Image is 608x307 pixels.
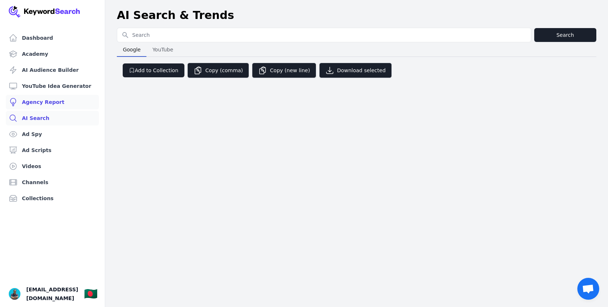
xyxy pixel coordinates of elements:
div: 🇧🇩 [84,287,97,300]
h1: AI Search & Trends [117,9,234,22]
a: Ad Spy [6,127,99,141]
a: Collections [6,191,99,206]
a: Videos [6,159,99,174]
div: Open chat [577,278,599,300]
input: Search [117,28,531,42]
span: [EMAIL_ADDRESS][DOMAIN_NAME] [26,285,78,303]
a: Agency Report [6,95,99,109]
button: Download selected [319,63,392,78]
a: Ad Scripts [6,143,99,158]
button: Copy (comma) [187,63,249,78]
a: AI Audience Builder [6,63,99,77]
img: Your Company [9,6,80,18]
span: YouTube [149,44,176,55]
button: Add to Collection [123,63,184,77]
a: Dashboard [6,31,99,45]
button: Copy (new line) [252,63,316,78]
button: 🇧🇩 [84,287,97,301]
button: Open user button [9,288,20,300]
a: AI Search [6,111,99,125]
a: YouTube Idea Generator [6,79,99,93]
a: Academy [6,47,99,61]
span: Google [120,44,144,55]
a: Channels [6,175,99,190]
button: Search [534,28,596,42]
